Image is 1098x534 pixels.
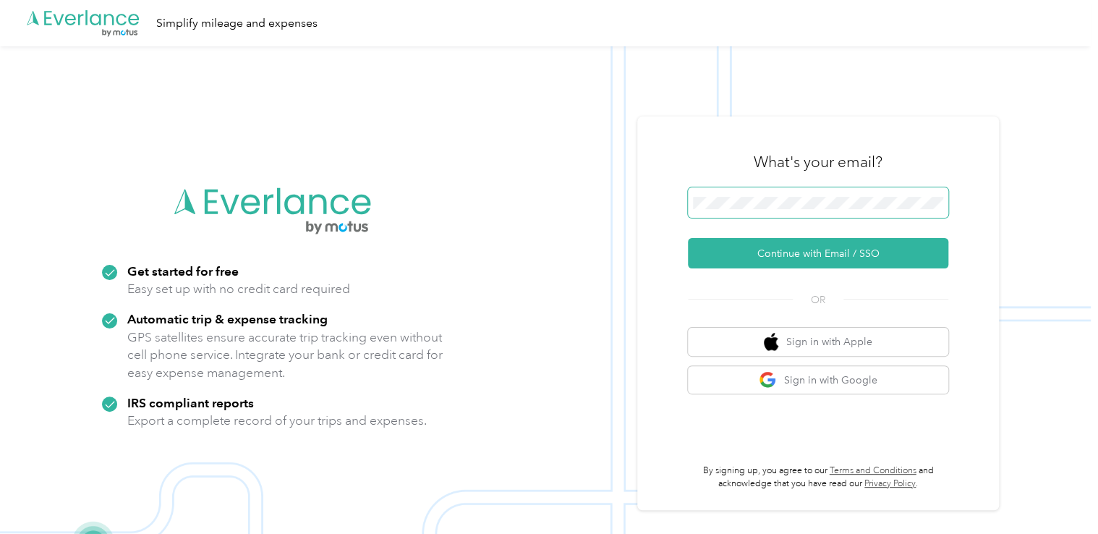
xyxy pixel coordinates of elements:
strong: IRS compliant reports [127,395,254,410]
button: Continue with Email / SSO [688,238,948,268]
img: apple logo [764,333,778,351]
div: Simplify mileage and expenses [156,14,318,33]
button: google logoSign in with Google [688,366,948,394]
img: google logo [759,371,777,389]
strong: Automatic trip & expense tracking [127,311,328,326]
p: Easy set up with no credit card required [127,280,350,298]
button: apple logoSign in with Apple [688,328,948,356]
p: By signing up, you agree to our and acknowledge that you have read our . [688,465,948,490]
p: Export a complete record of your trips and expenses. [127,412,427,430]
a: Privacy Policy [864,478,916,489]
span: OR [793,292,843,308]
a: Terms and Conditions [830,465,916,476]
strong: Get started for free [127,263,239,279]
h3: What's your email? [754,152,882,172]
p: GPS satellites ensure accurate trip tracking even without cell phone service. Integrate your bank... [127,329,443,382]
